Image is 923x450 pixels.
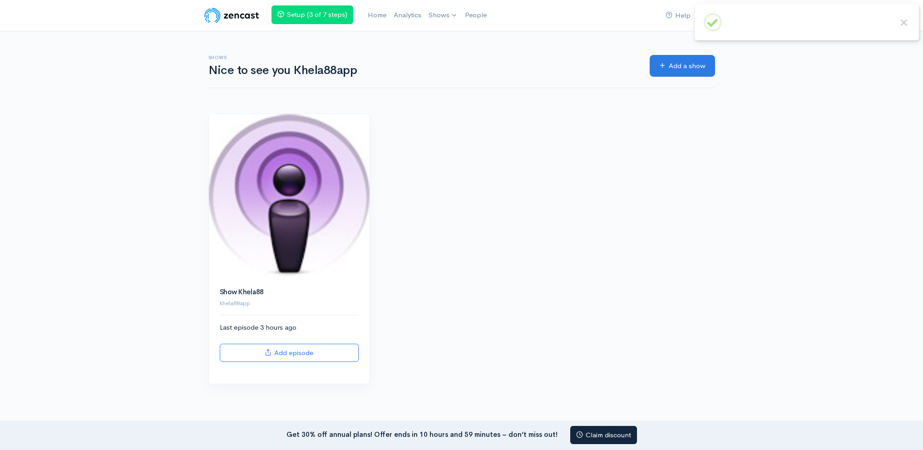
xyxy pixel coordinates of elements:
[570,426,637,445] a: Claim discount
[662,6,694,25] a: Help
[425,5,461,25] a: Shows
[209,114,370,277] img: Show Khela88
[650,55,715,77] a: Add a show
[271,5,353,24] a: Setup (3 of 7 steps)
[898,17,910,29] button: Close this dialog
[220,299,359,308] p: khela88app
[208,55,639,60] h6: Shows
[220,322,359,362] div: Last episode 3 hours ago
[220,344,359,362] a: Add episode
[208,64,639,77] h1: Nice to see you Khela88app
[203,6,261,25] img: ZenCast Logo
[390,5,425,25] a: Analytics
[286,430,558,438] strong: Get 30% off annual plans! Offer ends in 10 hours and 59 minutes – don’t miss out!
[461,5,490,25] a: People
[364,5,390,25] a: Home
[220,287,264,296] a: Show Khela88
